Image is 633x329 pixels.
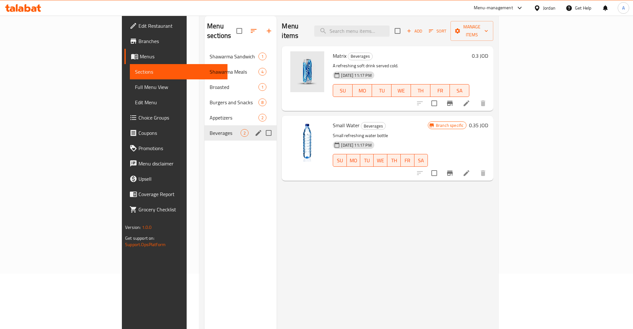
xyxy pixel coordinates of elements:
[433,122,466,128] span: Branch specific
[130,64,227,79] a: Sections
[394,86,408,95] span: WE
[374,154,387,167] button: WE
[339,142,374,148] span: [DATE] 11:17 PM
[442,96,458,111] button: Branch-specific-item
[138,144,222,152] span: Promotions
[135,99,222,106] span: Edit Menu
[233,24,246,38] span: Select all sections
[469,121,488,130] h6: 0.35 JOD
[347,154,360,167] button: MO
[336,156,344,165] span: SU
[417,156,425,165] span: SA
[124,202,227,217] a: Grocery Checklist
[259,115,266,121] span: 2
[353,84,372,97] button: MO
[282,21,307,40] h2: Menu items
[333,132,428,140] p: Small refreshing water bottle
[258,53,266,60] div: items
[333,154,346,167] button: SU
[452,86,467,95] span: SA
[361,122,386,130] div: Beverages
[124,156,227,171] a: Menu disclaimer
[355,86,369,95] span: MO
[142,223,152,231] span: 1.0.0
[258,68,266,76] div: items
[125,240,166,249] a: Support.OpsPlatform
[543,4,555,11] div: Jordan
[124,186,227,202] a: Coverage Report
[205,46,277,143] nav: Menu sections
[475,96,491,111] button: delete
[404,26,425,36] span: Add item
[124,125,227,141] a: Coupons
[125,234,154,242] span: Get support on:
[427,26,448,36] button: Sort
[124,110,227,125] a: Choice Groups
[258,114,266,121] div: items
[349,156,358,165] span: MO
[406,27,423,35] span: Add
[210,99,258,106] span: Burgers and Snacks
[425,26,451,36] span: Sort items
[463,169,470,177] a: Edit menu item
[205,125,277,141] div: Beverages2edit
[259,84,266,90] span: 1
[241,129,249,137] div: items
[339,72,374,78] span: [DATE] 11:17 PM
[205,95,277,110] div: Burgers and Snacks8
[391,84,411,97] button: WE
[456,23,488,39] span: Manage items
[205,79,277,95] div: Broasted1
[401,154,414,167] button: FR
[363,156,371,165] span: TU
[442,165,458,181] button: Branch-specific-item
[414,154,428,167] button: SA
[205,64,277,79] div: Shawarma Meals4
[138,206,222,213] span: Grocery Checklist
[314,26,390,37] input: search
[391,24,404,38] span: Select section
[124,33,227,49] a: Branches
[138,22,222,30] span: Edit Restaurant
[205,49,277,64] div: Shawarma Sandwich1
[125,223,141,231] span: Version:
[411,84,430,97] button: TH
[413,86,428,95] span: TH
[433,86,447,95] span: FR
[451,21,493,41] button: Manage items
[360,154,374,167] button: TU
[463,99,470,107] a: Edit menu item
[124,49,227,64] a: Menus
[138,175,222,183] span: Upsell
[403,156,412,165] span: FR
[622,4,625,11] span: A
[390,156,398,165] span: TH
[333,84,353,97] button: SU
[259,54,266,60] span: 1
[124,171,227,186] a: Upsell
[138,129,222,137] span: Coupons
[333,51,346,61] span: Matrix
[336,86,350,95] span: SU
[140,53,222,60] span: Menus
[130,79,227,95] a: Full Menu View
[348,53,372,60] span: Beverages
[124,18,227,33] a: Edit Restaurant
[472,51,488,60] h6: 0.3 JOD
[259,99,266,106] span: 8
[450,84,469,97] button: SA
[135,68,222,76] span: Sections
[138,114,222,121] span: Choice Groups
[376,156,384,165] span: WE
[241,130,248,136] span: 2
[429,27,446,35] span: Sort
[254,128,263,138] button: edit
[130,95,227,110] a: Edit Menu
[404,26,425,36] button: Add
[135,83,222,91] span: Full Menu View
[210,68,258,76] span: Shawarma Meals
[246,23,261,39] span: Sort sections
